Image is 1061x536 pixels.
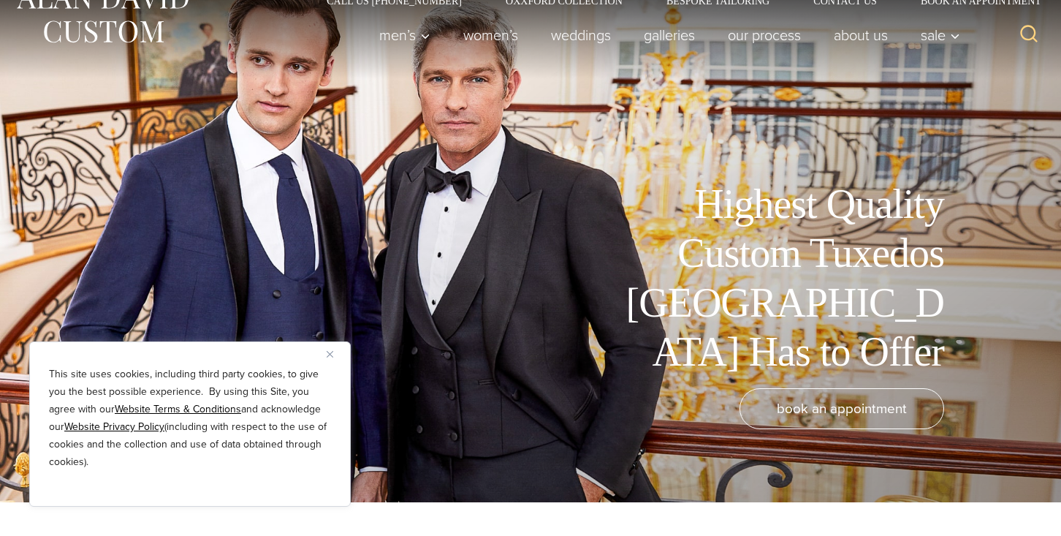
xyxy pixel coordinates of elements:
p: This site uses cookies, including third party cookies, to give you the best possible experience. ... [49,366,331,471]
a: Women’s [447,20,535,50]
button: View Search Form [1011,18,1046,53]
button: Close [327,345,344,363]
button: Sale sub menu toggle [905,20,968,50]
a: Galleries [628,20,712,50]
span: book an appointment [777,398,907,419]
a: Website Privacy Policy [64,419,164,434]
a: Our Process [712,20,818,50]
span: Help [34,10,64,23]
a: Website Terms & Conditions [115,401,241,417]
img: Close [327,351,333,358]
a: weddings [535,20,628,50]
nav: Primary Navigation [363,20,968,50]
a: book an appointment [739,388,944,429]
button: Men’s sub menu toggle [363,20,447,50]
h1: Highest Quality Custom Tuxedos [GEOGRAPHIC_DATA] Has to Offer [615,180,944,377]
a: About Us [818,20,905,50]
